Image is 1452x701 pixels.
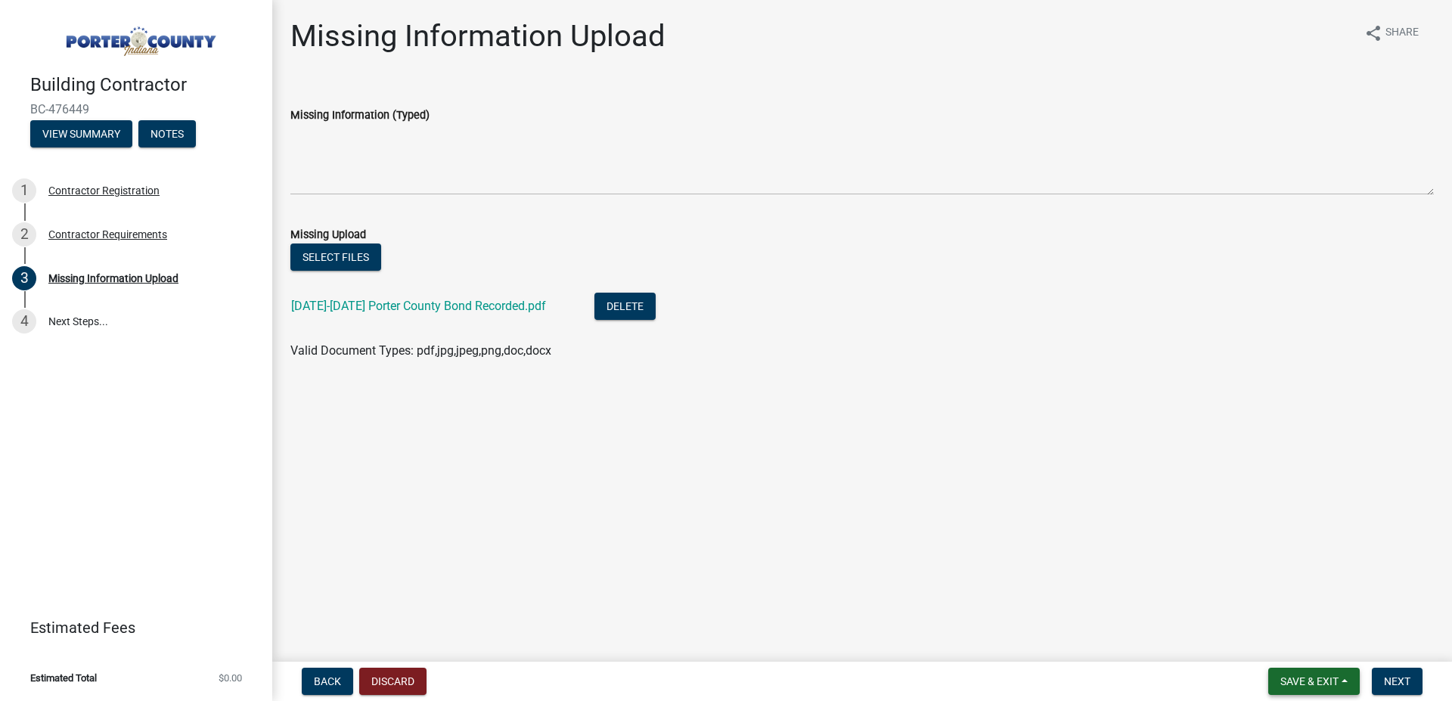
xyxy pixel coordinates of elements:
button: Next [1372,668,1423,695]
a: [DATE]-[DATE] Porter County Bond Recorded.pdf [291,299,546,313]
span: Next [1384,675,1410,687]
span: Save & Exit [1280,675,1339,687]
button: Notes [138,120,196,147]
button: Save & Exit [1268,668,1360,695]
i: share [1364,24,1382,42]
button: Delete [594,293,656,320]
span: Valid Document Types: pdf,jpg,jpeg,png,doc,docx [290,343,551,358]
wm-modal-confirm: Summary [30,129,132,141]
h4: Building Contractor [30,74,260,96]
wm-modal-confirm: Delete Document [594,300,656,315]
span: Estimated Total [30,673,97,683]
div: 4 [12,309,36,333]
span: BC-476449 [30,102,242,116]
div: Missing Information Upload [48,273,178,284]
span: $0.00 [219,673,242,683]
button: Select files [290,243,381,271]
div: 1 [12,178,36,203]
div: 2 [12,222,36,247]
label: Missing Information (Typed) [290,110,430,121]
a: Estimated Fees [12,613,248,643]
wm-modal-confirm: Notes [138,129,196,141]
button: Discard [359,668,427,695]
div: Contractor Registration [48,185,160,196]
span: Share [1385,24,1419,42]
img: Porter County, Indiana [30,16,248,58]
label: Missing Upload [290,230,366,240]
div: Contractor Requirements [48,229,167,240]
h1: Missing Information Upload [290,18,665,54]
button: Back [302,668,353,695]
div: 3 [12,266,36,290]
span: Back [314,675,341,687]
button: shareShare [1352,18,1431,48]
button: View Summary [30,120,132,147]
